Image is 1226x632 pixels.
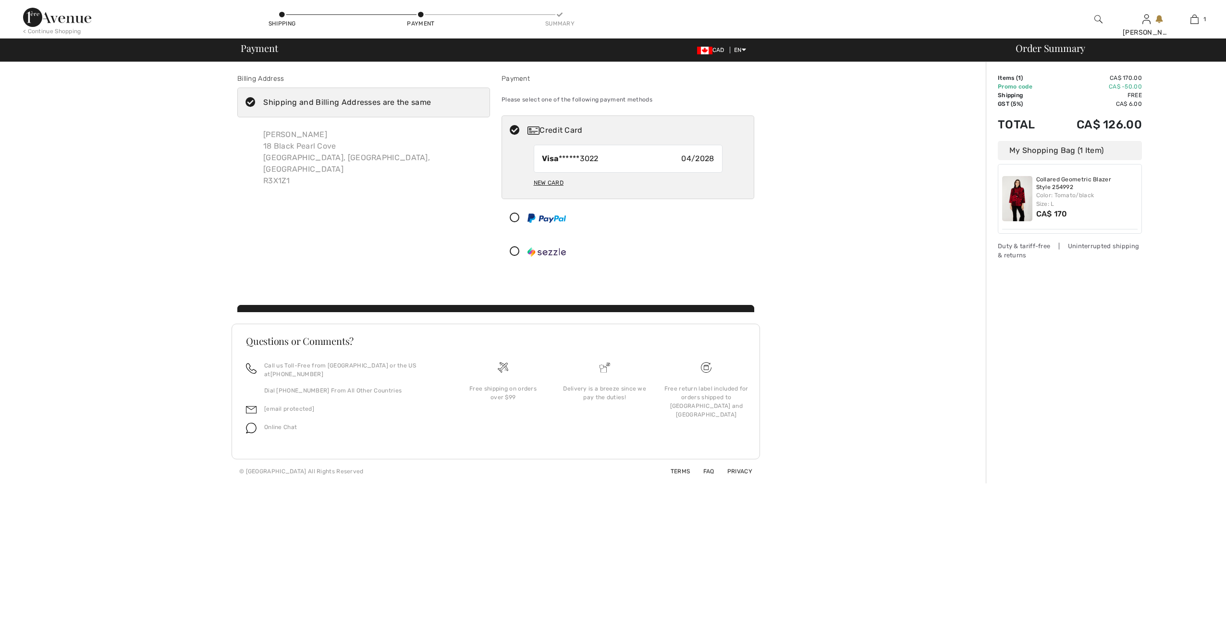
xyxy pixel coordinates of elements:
span: CA$ 170 [1036,209,1067,218]
div: © [GEOGRAPHIC_DATA] All Rights Reserved [239,467,364,476]
img: Canadian Dollar [697,47,712,54]
div: Free return label included for orders shipped to [GEOGRAPHIC_DATA] and [GEOGRAPHIC_DATA] [663,384,749,419]
div: New Card [534,175,564,191]
a: [email protected] [264,405,314,412]
div: Free shipping on orders over $99 [460,384,546,402]
span: 04/2028 [681,153,714,164]
strong: Visa [542,154,559,163]
p: Call us Toll-Free from [GEOGRAPHIC_DATA] or the US at [264,361,441,379]
span: 1 [1018,75,1021,81]
img: Free shipping on orders over $99 [498,362,508,373]
span: CAD [697,47,728,53]
img: PayPal [527,214,566,223]
td: CA$ -50.00 [1050,82,1142,91]
img: My Info [1142,13,1151,25]
img: chat [246,423,257,433]
div: Summary [545,19,574,28]
div: Payment [502,74,754,84]
td: CA$ 6.00 [1050,100,1142,108]
img: search the website [1094,13,1103,25]
img: 1ère Avenue [23,8,91,27]
img: email [246,404,257,415]
td: Items ( ) [998,74,1050,82]
div: Credit Card [527,125,748,136]
div: Shipping and Billing Addresses are the same [263,97,431,108]
a: Sign In [1142,14,1151,24]
p: Dial [PHONE_NUMBER] From All Other Countries [264,386,441,395]
div: Shipping [268,19,296,28]
a: [PHONE_NUMBER] [270,371,323,378]
span: 1 [1203,15,1206,24]
span: Payment [241,43,278,53]
img: Delivery is a breeze since we pay the duties! [600,362,610,373]
a: Collared Geometric Blazer Style 254992 [1036,176,1138,191]
img: Free shipping on orders over $99 [701,362,711,373]
img: call [246,363,257,374]
td: Total [998,108,1050,141]
img: Collared Geometric Blazer Style 254992 [1002,176,1032,221]
a: Terms [659,468,690,475]
img: My Bag [1190,13,1199,25]
div: < Continue Shopping [23,27,81,36]
div: Duty & tariff-free | Uninterrupted shipping & returns [998,241,1142,260]
td: GST (5%) [998,100,1050,108]
div: Order Summary [1004,43,1220,53]
h3: Questions or Comments? [246,336,746,346]
td: CA$ 170.00 [1050,74,1142,82]
td: Shipping [998,91,1050,100]
div: [PERSON_NAME] 18 Black Pearl Cove [GEOGRAPHIC_DATA], [GEOGRAPHIC_DATA], [GEOGRAPHIC_DATA] R3X1Z1 [256,121,490,194]
div: Delivery is a breeze since we pay the duties! [562,384,648,402]
div: My Shopping Bag (1 Item) [998,141,1142,160]
span: EN [734,47,746,53]
img: Sezzle [527,247,566,257]
button: Proceed to Summary [237,305,754,331]
td: CA$ 126.00 [1050,108,1142,141]
a: 1 [1171,13,1218,25]
span: Online Chat [264,424,297,430]
td: Promo code [998,82,1050,91]
div: Please select one of the following payment methods [502,88,754,112]
div: Billing Address [237,74,490,84]
div: Color: Tomato/black Size: L [1036,191,1138,208]
a: FAQ [692,468,714,475]
div: Payment [406,19,435,28]
div: [PERSON_NAME] [1123,27,1170,38]
a: Privacy [716,468,752,475]
img: Credit Card [527,126,539,135]
td: Free [1050,91,1142,100]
